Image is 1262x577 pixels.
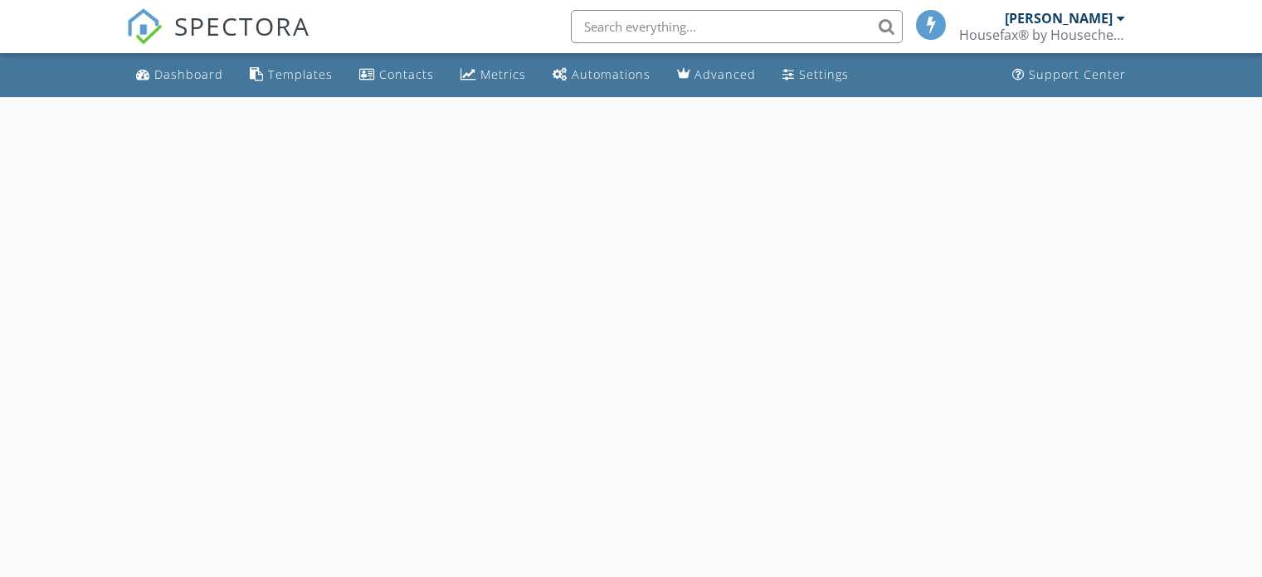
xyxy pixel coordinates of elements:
[1029,66,1126,82] div: Support Center
[571,10,903,43] input: Search everything...
[480,66,526,82] div: Metrics
[174,8,310,43] span: SPECTORA
[959,27,1125,43] div: Housefax® by Housecheck®
[799,66,849,82] div: Settings
[268,66,333,82] div: Templates
[126,22,310,57] a: SPECTORA
[1005,10,1113,27] div: [PERSON_NAME]
[379,66,434,82] div: Contacts
[129,60,230,90] a: Dashboard
[126,8,163,45] img: The Best Home Inspection Software - Spectora
[546,60,657,90] a: Automations (Basic)
[154,66,223,82] div: Dashboard
[1006,60,1133,90] a: Support Center
[670,60,763,90] a: Advanced
[454,60,533,90] a: Metrics
[353,60,441,90] a: Contacts
[572,66,650,82] div: Automations
[776,60,855,90] a: Settings
[243,60,339,90] a: Templates
[694,66,756,82] div: Advanced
